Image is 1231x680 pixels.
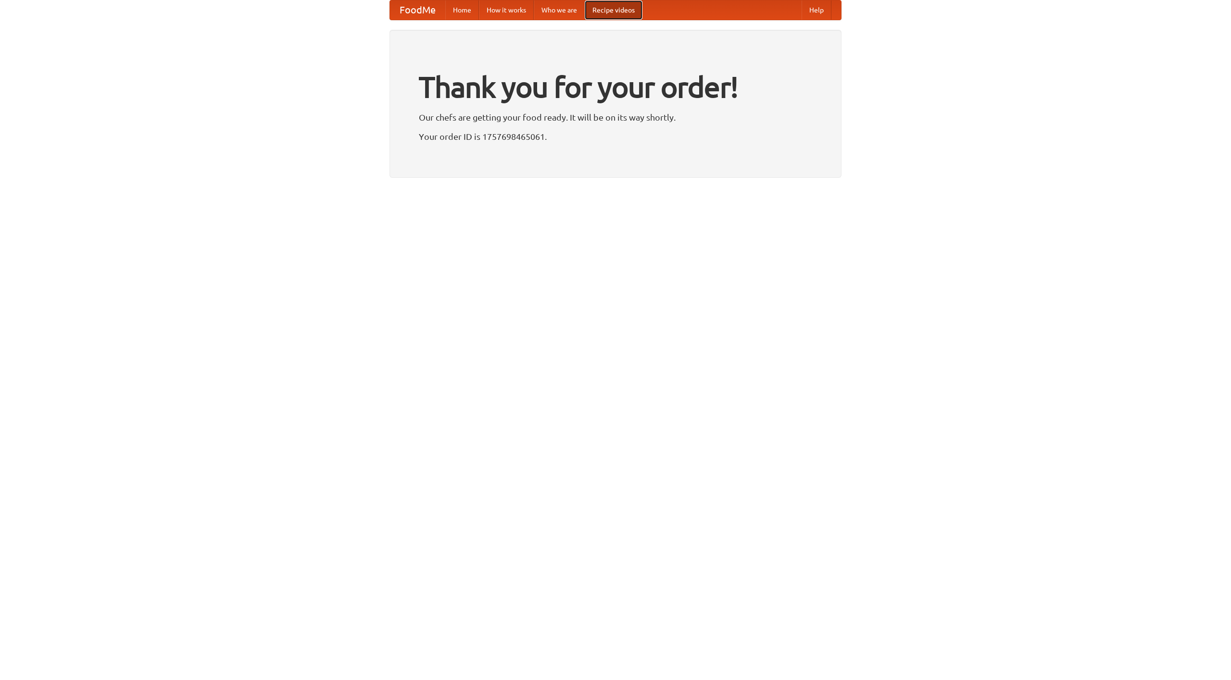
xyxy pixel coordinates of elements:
a: Recipe videos [585,0,642,20]
a: Who we are [534,0,585,20]
p: Our chefs are getting your food ready. It will be on its way shortly. [419,110,812,124]
a: Home [445,0,479,20]
a: How it works [479,0,534,20]
p: Your order ID is 1757698465061. [419,129,812,144]
a: Help [802,0,831,20]
h1: Thank you for your order! [419,64,812,110]
a: FoodMe [390,0,445,20]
